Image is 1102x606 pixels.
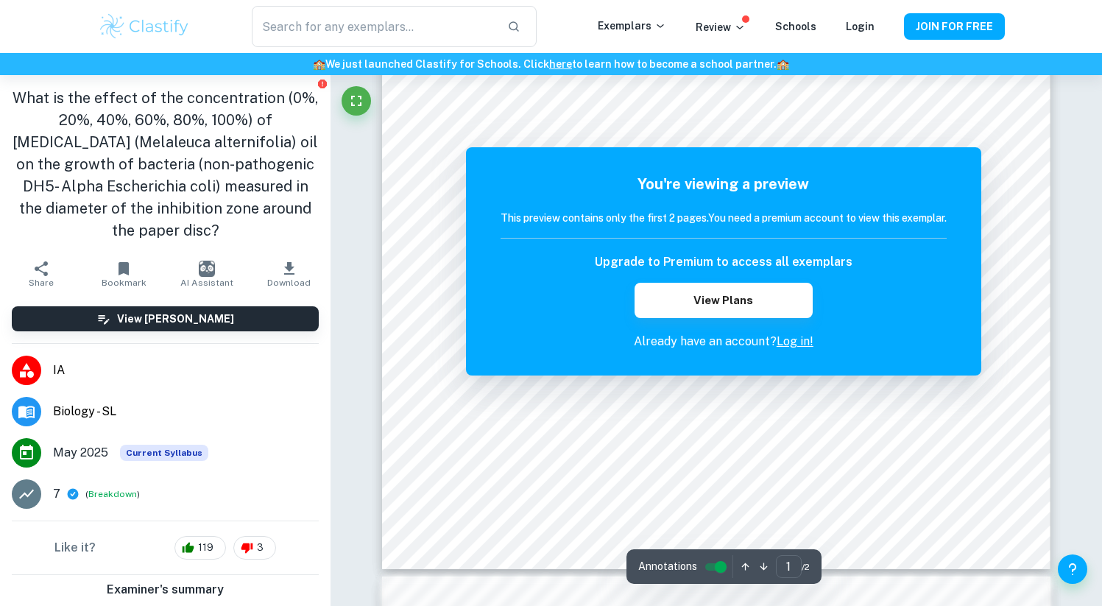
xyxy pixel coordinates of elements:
[598,18,666,34] p: Exemplars
[802,560,810,574] span: / 2
[120,445,208,461] div: This exemplar is based on the current syllabus. Feel free to refer to it for inspiration/ideas wh...
[313,58,325,70] span: 🏫
[12,87,319,242] h1: What is the effect of the concentration (0%, 20%, 40%, 60%, 80%, 100%) of [MEDICAL_DATA] (Melaleu...
[317,78,328,89] button: Report issue
[82,253,165,295] button: Bookmark
[501,333,947,350] p: Already have an account?
[846,21,875,32] a: Login
[1058,554,1087,584] button: Help and Feedback
[549,58,572,70] a: here
[120,445,208,461] span: Current Syllabus
[777,334,813,348] a: Log in!
[166,253,248,295] button: AI Assistant
[98,12,191,41] img: Clastify logo
[12,306,319,331] button: View [PERSON_NAME]
[252,6,495,47] input: Search for any exemplars...
[102,278,146,288] span: Bookmark
[904,13,1005,40] button: JOIN FOR FREE
[54,539,96,557] h6: Like it?
[595,253,852,271] h6: Upgrade to Premium to access all exemplars
[174,536,226,560] div: 119
[53,444,108,462] span: May 2025
[249,540,272,555] span: 3
[635,283,813,318] button: View Plans
[53,403,319,420] span: Biology - SL
[29,278,54,288] span: Share
[88,487,137,501] button: Breakdown
[190,540,222,555] span: 119
[117,311,234,327] h6: View [PERSON_NAME]
[85,487,140,501] span: ( )
[696,19,746,35] p: Review
[53,485,60,503] p: 7
[501,173,947,195] h5: You're viewing a preview
[233,536,276,560] div: 3
[6,581,325,599] h6: Examiner's summary
[501,210,947,226] h6: This preview contains only the first 2 pages. You need a premium account to view this exemplar.
[53,362,319,379] span: IA
[775,21,816,32] a: Schools
[638,559,697,574] span: Annotations
[3,56,1099,72] h6: We just launched Clastify for Schools. Click to learn how to become a school partner.
[248,253,331,295] button: Download
[267,278,311,288] span: Download
[777,58,789,70] span: 🏫
[342,86,371,116] button: Fullscreen
[180,278,233,288] span: AI Assistant
[199,261,215,277] img: AI Assistant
